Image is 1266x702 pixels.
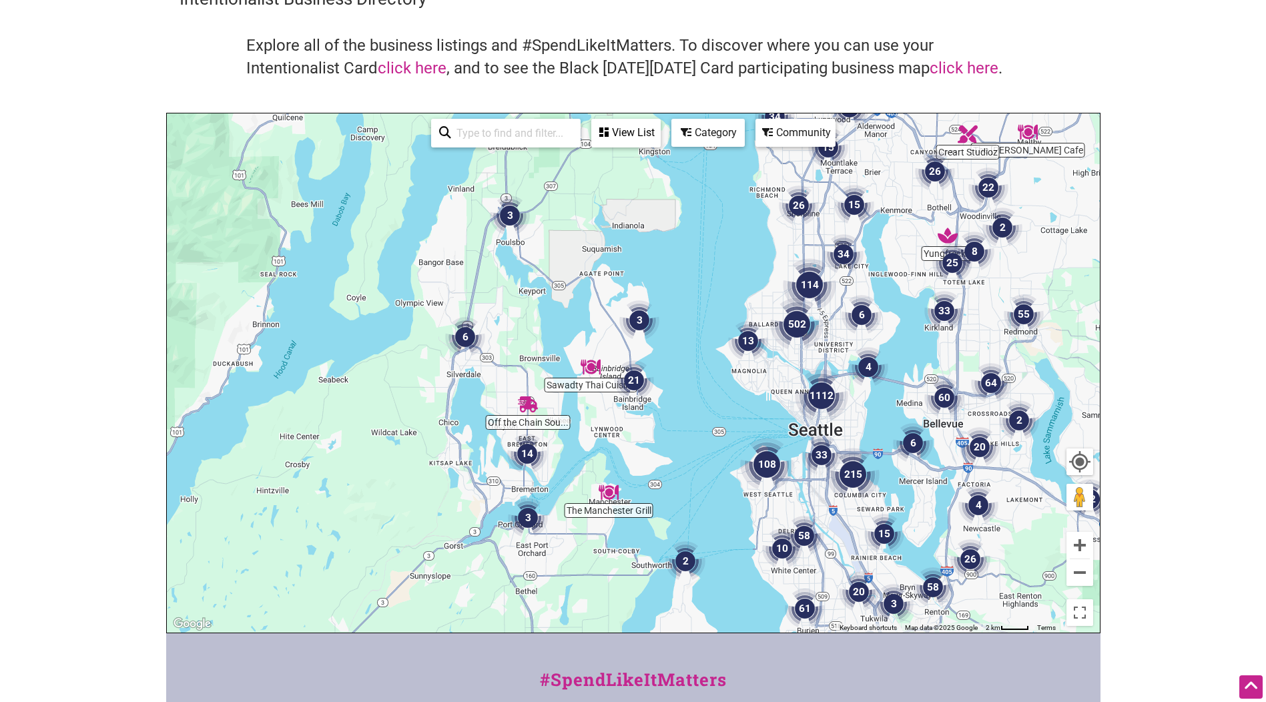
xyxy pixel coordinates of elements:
div: The Maltby Cafe [1018,122,1038,142]
div: 22 [1070,479,1110,519]
div: 3 [490,196,530,236]
div: 26 [779,186,819,226]
div: See a list of the visible businesses [591,119,661,147]
div: Scroll Back to Top [1239,675,1263,699]
div: 6 [842,295,882,335]
span: 2 km [986,624,1000,631]
div: 10 [762,529,802,569]
div: 108 [740,438,794,491]
div: View List [593,120,659,145]
div: 33 [924,291,964,331]
div: 33 [802,435,842,475]
button: Zoom out [1066,559,1093,586]
button: Map Scale: 2 km per 39 pixels [982,623,1033,633]
div: 13 [728,321,768,361]
button: Keyboard shortcuts [840,623,897,633]
div: 22 [968,167,1008,208]
div: Off the Chain Southern BBQ [518,394,538,414]
div: Creart Studioz [958,124,978,144]
div: Filter by Community [755,119,836,147]
div: 14 [507,434,547,474]
div: 58 [913,567,953,607]
div: 6 [893,423,933,463]
div: 3 [619,300,659,340]
a: Open this area in Google Maps (opens a new window) [170,615,214,633]
div: 6 [445,317,485,357]
div: 215 [826,448,880,501]
div: 15 [864,514,904,554]
a: Terms [1037,624,1056,631]
div: 1112 [795,369,848,422]
div: Community [757,120,834,145]
a: click here [378,59,446,77]
div: 3 [874,584,914,624]
div: 3 [508,498,548,538]
div: Filter by category [671,119,745,147]
div: 60 [924,378,964,418]
div: 34 [824,234,864,274]
div: 4 [848,347,888,387]
div: Type to search and filter [431,119,581,147]
div: 502 [770,298,824,351]
div: 64 [971,363,1011,403]
div: 58 [784,516,824,556]
div: 20 [960,427,1000,467]
img: Google [170,615,214,633]
div: 20 [839,572,879,612]
div: 26 [915,151,955,192]
div: 8 [954,232,994,272]
span: Map data ©2025 Google [905,624,978,631]
div: The Manchester Grill [599,482,619,502]
div: 15 [834,185,874,225]
div: 34 [755,97,795,137]
div: Yungfreckle [938,226,958,246]
div: 2 [982,208,1022,248]
div: 61 [785,589,825,629]
div: Sawadty Thai Cuisine [581,357,601,377]
div: 114 [783,258,836,312]
button: Your Location [1066,448,1093,475]
button: Drag Pegman onto the map to open Street View [1066,484,1093,510]
div: Category [673,120,743,145]
div: 21 [614,360,654,400]
div: 26 [950,539,990,579]
h4: Explore all of the business listings and #SpendLikeItMatters. To discover where you can use your ... [246,35,1020,79]
div: 2 [999,400,1039,440]
div: 4 [958,485,998,525]
a: click here [930,59,998,77]
div: 15 [808,127,848,167]
input: Type to find and filter... [451,120,573,146]
button: Toggle fullscreen view [1065,599,1093,627]
div: 25 [932,243,972,283]
div: 2 [665,541,705,581]
div: 55 [1004,294,1044,334]
button: Zoom in [1066,532,1093,559]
